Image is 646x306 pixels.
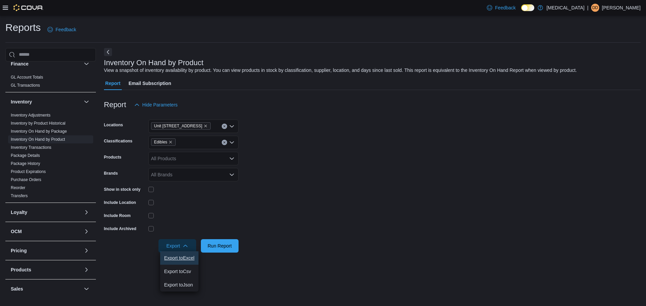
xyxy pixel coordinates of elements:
button: Remove Edibles from selection in this group [169,140,173,144]
a: Feedback [45,23,79,36]
button: Open list of options [229,156,235,161]
span: Export to Csv [164,269,194,274]
h3: Finance [11,60,29,67]
span: Reorder [11,185,25,190]
h1: Reports [5,21,41,34]
a: Feedback [484,1,518,14]
span: Export [163,239,192,253]
p: [MEDICAL_DATA] [546,4,584,12]
p: [PERSON_NAME] [602,4,641,12]
div: Finance [5,73,96,92]
button: Products [82,266,91,274]
a: Inventory Transactions [11,145,51,150]
label: Products [104,155,121,160]
span: Hide Parameters [142,101,178,108]
button: Hide Parameters [132,98,180,112]
button: Clear input [222,124,227,129]
a: GL Transactions [11,83,40,88]
span: Purchase Orders [11,177,41,182]
button: Inventory [82,98,91,106]
button: Open list of options [229,124,235,129]
a: Reorder [11,185,25,190]
button: Finance [11,60,81,67]
span: Email Subscription [129,77,171,90]
h3: Products [11,266,31,273]
div: View a snapshot of inventory availability by product. You can view products in stock by classific... [104,67,577,74]
a: Inventory Adjustments [11,113,50,118]
img: Cova [13,4,43,11]
a: Inventory On Hand by Product [11,137,65,142]
div: Diego de Azevedo [591,4,599,12]
p: | [587,4,588,12]
button: Remove Unit 385 North Dollarton Highway from selection in this group [204,124,208,128]
button: Loyalty [82,208,91,216]
a: Package History [11,161,40,166]
a: Inventory On Hand by Package [11,129,67,134]
button: OCM [82,227,91,235]
button: Finance [82,60,91,68]
span: Unit [STREET_ADDRESS] [154,123,202,129]
button: Export [158,239,196,253]
button: Export toJson [160,278,199,292]
span: Edibles [151,138,176,146]
h3: Inventory On Hand by Product [104,59,204,67]
button: Clear input [222,140,227,145]
button: Products [11,266,81,273]
a: Product Expirations [11,169,46,174]
button: Pricing [82,247,91,255]
a: Purchase Orders [11,177,41,182]
button: Open list of options [229,140,235,145]
button: Loyalty [11,209,81,216]
button: Sales [11,286,81,292]
label: Classifications [104,138,133,144]
label: Locations [104,122,123,128]
h3: Loyalty [11,209,27,216]
span: Export to Excel [164,255,194,261]
h3: Report [104,101,126,109]
label: Include Location [104,200,136,205]
button: Pricing [11,247,81,254]
button: Inventory [11,98,81,105]
button: Export toCsv [160,265,199,278]
input: Dark Mode [521,4,534,11]
label: Include Archived [104,226,136,231]
label: Include Room [104,213,131,218]
a: Package Details [11,153,40,158]
h3: Pricing [11,247,27,254]
a: Inventory by Product Historical [11,121,66,126]
span: Feedback [495,4,515,11]
span: Package History [11,161,40,166]
span: Feedback [56,26,76,33]
label: Brands [104,171,118,176]
h3: Inventory [11,98,32,105]
a: GL Account Totals [11,75,43,80]
button: Next [104,48,112,56]
span: Report [105,77,120,90]
span: Product Expirations [11,169,46,174]
button: Export toExcel [160,251,199,265]
span: Edibles [154,139,167,145]
label: Show in stock only [104,187,141,192]
h3: Sales [11,286,23,292]
span: Unit 385 North Dollarton Highway [151,122,211,130]
span: Dd [592,4,598,12]
button: Sales [82,285,91,293]
span: Export to Json [164,282,194,288]
div: Inventory [5,111,96,203]
h3: OCM [11,228,22,235]
span: Run Report [208,243,232,249]
button: Run Report [201,239,239,253]
button: Open list of options [229,172,235,177]
button: OCM [11,228,81,235]
a: Transfers [11,193,28,198]
span: Transfers [11,193,28,199]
